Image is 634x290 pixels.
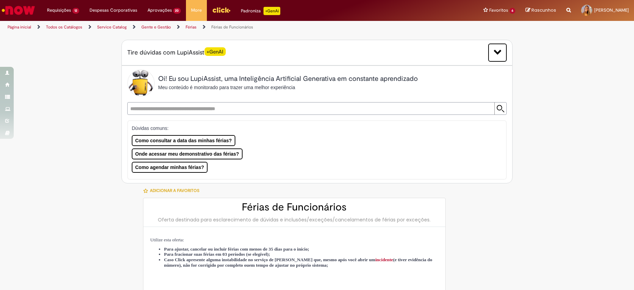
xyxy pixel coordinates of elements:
input: Submit [494,102,506,114]
img: ServiceNow [1,3,36,17]
span: Requisições [47,7,71,14]
a: Service Catalog [97,24,127,30]
img: Lupi [127,69,155,97]
a: Gente e Gestão [141,24,171,30]
span: Rascunhos [531,7,556,13]
button: Adicionar a Favoritos [143,183,203,198]
span: 20 [173,8,181,14]
a: Rascunhos [526,7,556,14]
button: Como consultar a data das minhas férias? [132,135,235,146]
span: Aprovações [148,7,172,14]
img: click_logo_yellow_360x200.png [212,5,231,15]
a: Férias de Funcionários [211,24,253,30]
span: More [191,7,202,14]
span: 12 [72,8,79,14]
a: incidente [375,257,393,262]
ul: Trilhas de página [5,21,418,34]
span: +GenAI [204,47,226,56]
span: [PERSON_NAME] [594,7,629,13]
span: Favoritos [489,7,508,14]
a: Férias [186,24,197,30]
h2: Férias de Funcionários [150,202,438,213]
h2: Oi! Eu sou LupiAssist, uma Inteligência Artificial Generativa em constante aprendizado [158,75,418,83]
button: Como agendar minhas férias? [132,162,208,173]
span: Para fracionar suas férias em 03 períodos (se elegível); [164,252,270,257]
p: +GenAi [263,7,280,15]
a: Página inicial [8,24,31,30]
strong: em tempo de ajustar no próprio sistema; [249,263,328,268]
div: Oferta destinada para esclarecimento de dúvidas e inclusões/exceções/cancelamentos de férias por ... [150,216,438,223]
span: Adicionar a Favoritos [150,188,199,193]
span: Utilize esta oferta: [150,237,184,242]
span: 6 [509,8,515,14]
span: Despesas Corporativas [90,7,137,14]
div: Padroniza [241,7,280,15]
span: Tire dúvidas com LupiAssist [127,48,226,57]
span: Meu conteúdo é monitorado para trazer uma melhor experiência [158,85,295,90]
span: Caso Click apresente alguma instabilidade no serviço de [PERSON_NAME] que, mesmo após você abrir ... [164,257,432,268]
p: Dúvidas comuns: [132,125,493,132]
a: Todos os Catálogos [46,24,82,30]
button: Onde acessar meu demonstrativo das férias? [132,148,243,159]
span: Para ajustar, cancelar ou incluir férias com menos de 35 dias para o início; [164,246,309,252]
